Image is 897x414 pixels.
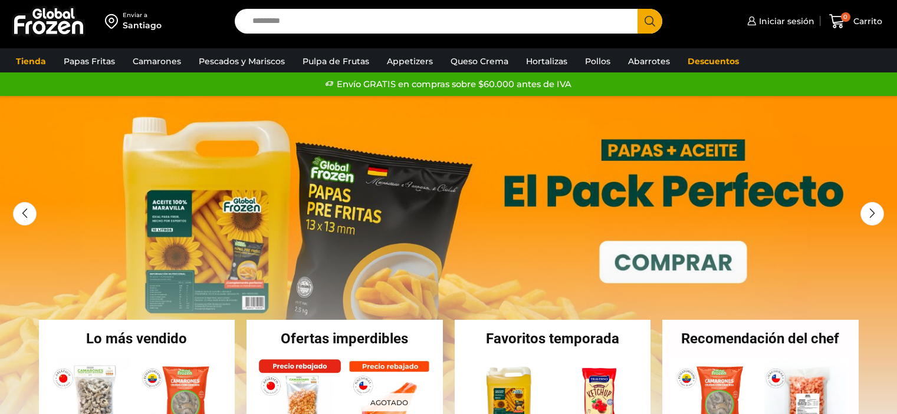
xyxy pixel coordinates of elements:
[39,332,235,346] h2: Lo más vendido
[381,50,439,72] a: Appetizers
[123,19,162,31] div: Santiago
[579,50,616,72] a: Pollos
[826,8,885,35] a: 0 Carrito
[455,332,651,346] h2: Favoritos temporada
[682,50,745,72] a: Descuentos
[850,15,882,27] span: Carrito
[247,332,443,346] h2: Ofertas imperdibles
[744,9,814,33] a: Iniciar sesión
[638,9,662,34] button: Search button
[841,12,850,22] span: 0
[123,11,162,19] div: Enviar a
[127,50,187,72] a: Camarones
[662,332,859,346] h2: Recomendación del chef
[362,393,416,411] p: Agotado
[10,50,52,72] a: Tienda
[445,50,514,72] a: Queso Crema
[622,50,676,72] a: Abarrotes
[520,50,573,72] a: Hortalizas
[756,15,814,27] span: Iniciar sesión
[860,202,884,226] div: Next slide
[193,50,291,72] a: Pescados y Mariscos
[105,11,123,31] img: address-field-icon.svg
[297,50,375,72] a: Pulpa de Frutas
[58,50,121,72] a: Papas Fritas
[13,202,37,226] div: Previous slide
